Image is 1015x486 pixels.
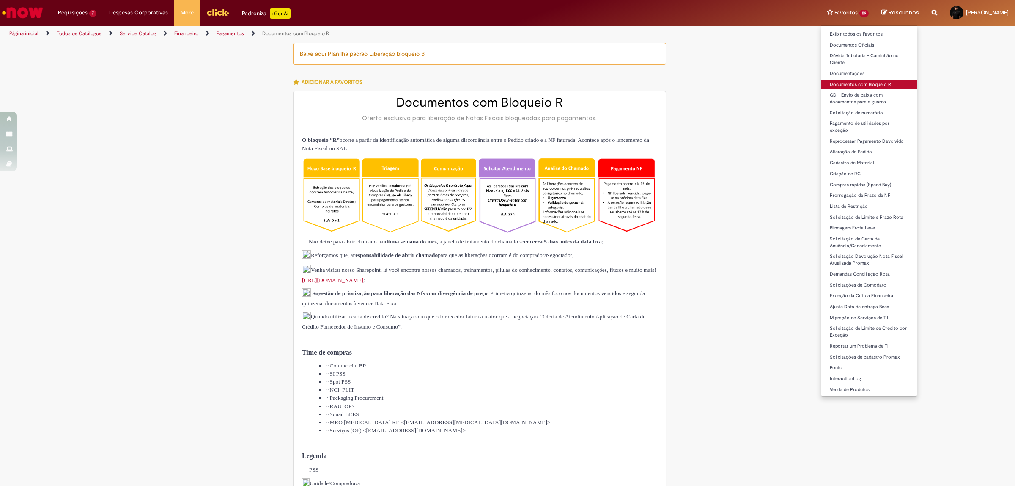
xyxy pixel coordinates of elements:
a: Documentos com Bloqueio R [821,80,917,89]
span: Rascunhos [889,8,919,17]
a: Ajuste Data de entrega Bees [821,302,917,312]
span: Adicionar a Favoritos [302,79,362,86]
a: Blindagem Frota Leve [821,224,917,233]
a: Ponto [821,363,917,373]
a: Solicitações de Comodato [821,281,917,290]
strong: Sugestão de priorização para liberação das Nfs com divergência de preço [312,290,487,296]
a: Compras rápidas (Speed Buy) [821,180,917,190]
strong: Legenda [302,452,327,459]
a: Página inicial [9,30,38,37]
li: ~Squad BEES [319,410,657,418]
a: Documentos com Bloqueio R [262,30,329,37]
li: ~Spot PSS [319,378,657,386]
strong: última semana do mês [384,238,437,245]
span: 29 [859,10,869,17]
a: Documentos Oficiais [821,41,917,50]
img: ServiceNow [1,4,44,21]
button: Adicionar a Favoritos [293,73,367,91]
span: More [181,8,194,17]
p: +GenAi [270,8,291,19]
li: ~SI PSS [319,370,657,378]
a: Reprocessar Pagamento Devolvido [821,137,917,146]
li: ~RAU_OPS [319,402,657,410]
a: Solicitação de Limite de Credito por Exceção [821,324,917,340]
a: Documentações [821,69,917,78]
a: Migração de Serviços de T.I. [821,313,917,323]
a: Solicitação de numerário [821,108,917,118]
span: Venha visitar nosso Sharepoint, lá você encontra nossos chamados, treinamentos, pílulas do conhec... [302,267,656,283]
span: ocorre a partir da identificação automática de alguma discordância entre o Pedido criado e a NF f... [302,137,649,152]
a: Rascunhos [881,9,919,17]
a: Pagamento de utilidades por exceção [821,119,917,135]
strong: O bloqueio “R” [302,137,340,143]
img: sys_attachment.do [302,238,309,246]
li: ~MRO [MEDICAL_DATA] RE <[EMAIL_ADDRESS][MEDICAL_DATA][DOMAIN_NAME]> [319,418,657,426]
strong: responsabilidade de abrir chamado [353,252,438,258]
li: ~Serviços (OP) <[EMAIL_ADDRESS][DOMAIN_NAME]> [319,426,657,434]
a: Alteração de Pedido [821,147,917,157]
a: Exibir todos os Favoritos [821,30,917,39]
img: sys_attachment.do [302,466,309,474]
ul: Trilhas de página [6,26,670,41]
span: Reforçamos que, a para que as liberações ocorram é do comprador/Negociador; [302,252,574,258]
a: Prorrogação de Prazo de NF [821,191,917,200]
a: Solicitação de Carta de Anuência/Cancelamento [821,235,917,250]
a: [URL][DOMAIN_NAME] [302,277,363,283]
ul: Favoritos [821,25,917,397]
a: Todos os Catálogos [57,30,101,37]
a: Solicitações de cadastro Promax [821,353,917,362]
img: sys_attachment.do [302,250,311,261]
a: GD - Envio de caixa com documentos para a guarda [821,91,917,106]
img: sys_attachment.do [302,312,311,322]
strong: Time de compras [302,349,352,356]
a: Solicitação de Limite e Prazo Rota [821,213,917,222]
img: sys_attachment.do [302,288,311,299]
a: Reportar um Problema de TI [821,342,917,351]
div: Oferta exclusiva para liberação de Notas Fiscais bloqueadas para pagamentos. [302,114,657,122]
a: Dúvida Tributária - Caminhão no Cliente [821,51,917,67]
a: Service Catalog [120,30,156,37]
a: Demandas Conciliação Rota [821,270,917,279]
a: Venda de Produtos [821,385,917,395]
span: Não deixe para abrir chamado na , a janela de tratamento do chamado se ; [302,238,604,245]
li: ~Commercial BR [319,362,657,370]
span: Favoritos [834,8,858,17]
li: ~NCI_PLIT [319,386,657,394]
span: Despesas Corporativas [109,8,168,17]
div: Padroniza [242,8,291,19]
h2: Documentos com Bloqueio R [302,96,657,110]
a: Pagamentos [217,30,244,37]
a: Lista de Restrição [821,202,917,211]
span: Requisições [58,8,88,17]
img: sys_attachment.do [302,265,311,276]
span: Quando utilizar a carta de crédito? Na situação em que o fornecedor fatura a maior que a negociaç... [302,313,645,330]
a: Financeiro [174,30,198,37]
span: 7 [89,10,96,17]
strong: encerra 5 dias antes da data fixa [524,238,602,245]
li: ~Packaging Procurement [319,394,657,402]
span: , Primeira quinzena do mês foco nos documentos vencidos e segunda quinzena documentos à vencer Da... [302,290,645,307]
a: Solicitação Devolução Nota Fiscal Atualizada Promax [821,252,917,268]
img: click_logo_yellow_360x200.png [206,6,229,19]
a: InteractionLog [821,374,917,384]
a: Criação de RC [821,169,917,179]
span: [PERSON_NAME] [966,9,1009,16]
div: Baixe aqui Planilha padrão Liberação bloqueio B [293,43,666,65]
a: Exceção da Crítica Financeira [821,291,917,301]
a: Cadastro de Material [821,158,917,168]
span: PSS [302,467,318,473]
